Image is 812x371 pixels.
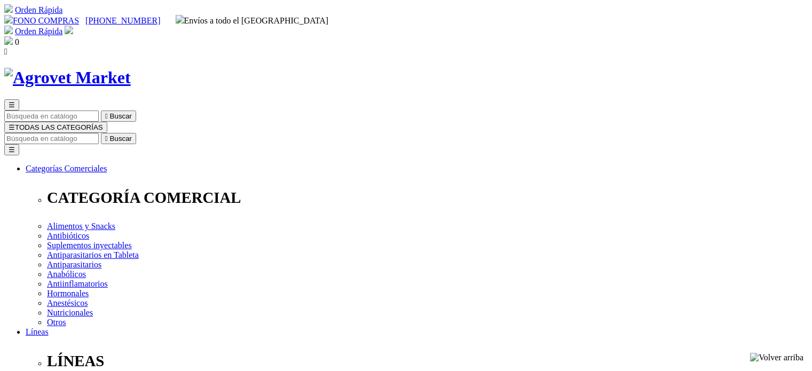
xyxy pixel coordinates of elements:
[15,37,19,46] span: 0
[47,289,89,298] a: Hormonales
[47,231,89,240] a: Antibióticos
[47,250,139,259] a: Antiparasitarios en Tableta
[65,26,73,34] img: user.svg
[4,4,13,13] img: shopping-cart.svg
[85,16,160,25] a: [PHONE_NUMBER]
[176,15,184,23] img: delivery-truck.svg
[26,327,49,336] a: Líneas
[4,16,79,25] a: FONO COMPRAS
[101,110,136,122] button:  Buscar
[47,318,66,327] a: Otros
[47,189,808,207] p: CATEGORÍA COMERCIAL
[110,135,132,143] span: Buscar
[4,144,19,155] button: ☰
[47,241,132,250] a: Suplementos inyectables
[47,279,108,288] a: Antiinflamatorios
[105,135,108,143] i: 
[101,133,136,144] button:  Buscar
[9,123,15,131] span: ☰
[47,270,86,279] a: Anabólicos
[26,164,107,173] a: Categorías Comerciales
[4,47,7,56] i: 
[4,133,99,144] input: Buscar
[65,27,73,36] a: Acceda a su cuenta de cliente
[105,112,108,120] i: 
[15,27,62,36] a: Orden Rápida
[15,5,62,14] a: Orden Rápida
[4,26,13,34] img: shopping-cart.svg
[47,222,115,231] a: Alimentos y Snacks
[47,260,101,269] a: Antiparasitarios
[4,68,131,88] img: Agrovet Market
[4,110,99,122] input: Buscar
[750,353,803,362] img: Volver arriba
[4,15,13,23] img: phone.svg
[47,352,808,370] p: LÍNEAS
[4,122,107,133] button: ☰TODAS LAS CATEGORÍAS
[176,16,329,25] span: Envíos a todo el [GEOGRAPHIC_DATA]
[47,308,93,317] a: Nutricionales
[9,101,15,109] span: ☰
[110,112,132,120] span: Buscar
[4,36,13,45] img: shopping-bag.svg
[4,99,19,110] button: ☰
[47,298,88,307] a: Anestésicos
